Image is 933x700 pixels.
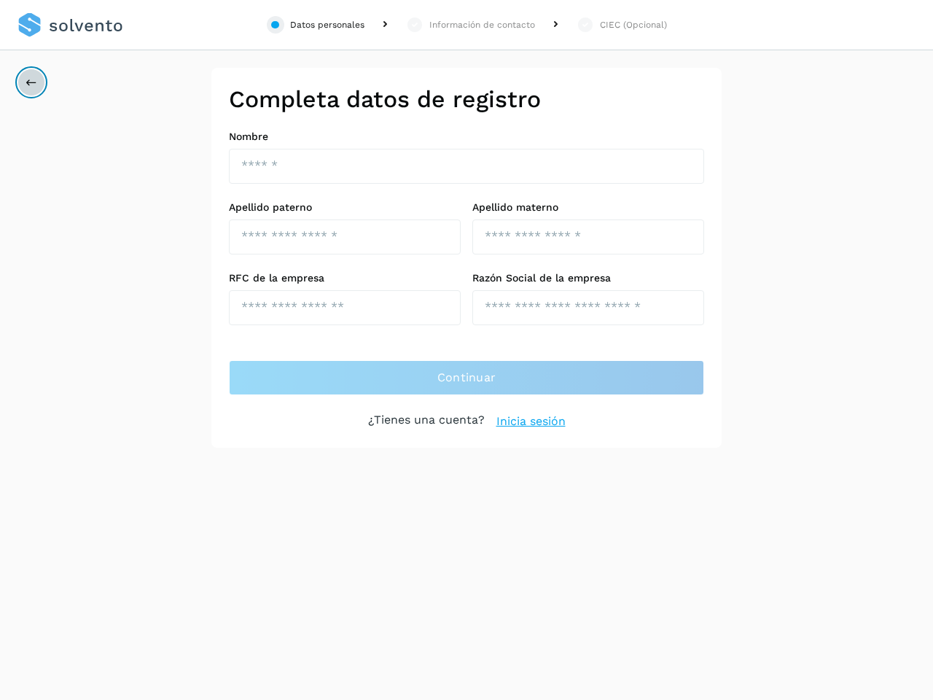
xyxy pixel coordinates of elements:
[229,201,461,214] label: Apellido paterno
[472,272,704,284] label: Razón Social de la empresa
[437,370,496,386] span: Continuar
[229,85,704,113] h2: Completa datos de registro
[496,413,566,430] a: Inicia sesión
[229,272,461,284] label: RFC de la empresa
[600,18,667,31] div: CIEC (Opcional)
[290,18,364,31] div: Datos personales
[229,131,704,143] label: Nombre
[472,201,704,214] label: Apellido materno
[229,360,704,395] button: Continuar
[368,413,485,430] p: ¿Tienes una cuenta?
[429,18,535,31] div: Información de contacto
